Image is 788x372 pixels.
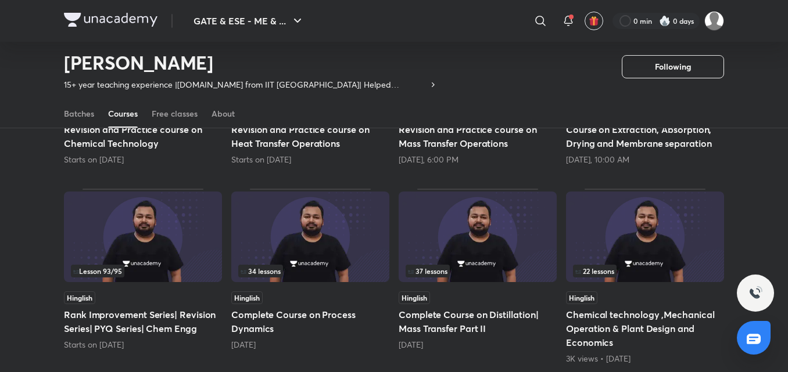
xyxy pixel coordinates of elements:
[71,265,215,277] div: infosection
[71,265,215,277] div: infocontainer
[399,308,557,335] h5: Complete Course on Distillation| Mass Transfer Part II
[406,265,550,277] div: left
[566,353,724,364] div: 3K views • 1 month ago
[589,16,599,26] img: avatar
[71,265,215,277] div: left
[212,100,235,128] a: About
[575,268,614,275] span: 22 lessons
[399,192,557,282] img: Thumbnail
[573,265,717,277] div: infosection
[64,339,222,351] div: Starts on Jan 31
[241,268,281,275] span: 34 lessons
[566,154,724,165] div: Today, 10:00 AM
[566,192,724,282] img: Thumbnail
[64,154,222,165] div: Starts on Oct 24
[187,9,311,32] button: GATE & ESE - ME & ...
[399,339,557,351] div: 1 month ago
[566,189,724,364] div: Chemical technology ,Mechanical Operation & Plant Design and Economics
[573,265,717,277] div: infocontainer
[566,291,597,304] span: Hinglish
[64,79,428,91] p: 15+ year teaching experience |[DOMAIN_NAME] from IIT [GEOGRAPHIC_DATA]| Helped thousands of stude...
[231,308,389,335] h5: Complete Course on Process Dynamics
[566,308,724,349] h5: Chemical technology ,Mechanical Operation & Plant Design and Economics
[108,108,138,120] div: Courses
[406,265,550,277] div: infosection
[231,189,389,364] div: Complete Course on Process Dynamics
[399,154,557,165] div: Today, 6:00 PM
[64,291,95,304] span: Hinglish
[399,291,430,304] span: Hinglish
[64,108,94,120] div: Batches
[64,51,438,74] h2: [PERSON_NAME]
[238,265,382,277] div: left
[238,265,382,277] div: infosection
[585,12,603,30] button: avatar
[231,154,389,165] div: Starts on Oct 3
[64,189,222,364] div: Rank Improvement Series| Revision Series| PYQ Series| Chem Engg
[408,268,447,275] span: 37 lessons
[64,13,157,27] img: Company Logo
[704,11,724,31] img: pradhap B
[399,122,557,150] h5: Revision and Practice course on Mass Transfer Operations
[406,265,550,277] div: infocontainer
[659,15,671,27] img: streak
[64,192,222,282] img: Thumbnail
[231,122,389,150] h5: Revision and Practice course on Heat Transfer Operations
[566,122,724,150] h5: Course on Extraction, Absorption, Drying and Membrane separation
[573,265,717,277] div: left
[655,61,691,73] span: Following
[64,308,222,335] h5: Rank Improvement Series| Revision Series| PYQ Series| Chem Engg
[231,339,389,351] div: 5 days ago
[64,13,157,30] a: Company Logo
[108,100,138,128] a: Courses
[73,268,122,275] span: Lesson 93 / 95
[622,55,724,78] button: Following
[748,286,762,300] img: ttu
[64,100,94,128] a: Batches
[231,192,389,282] img: Thumbnail
[152,100,198,128] a: Free classes
[231,291,263,304] span: Hinglish
[64,122,222,150] h5: Revision and Practice course on Chemical Technology
[212,108,235,120] div: About
[238,265,382,277] div: infocontainer
[152,108,198,120] div: Free classes
[399,189,557,364] div: Complete Course on Distillation| Mass Transfer Part II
